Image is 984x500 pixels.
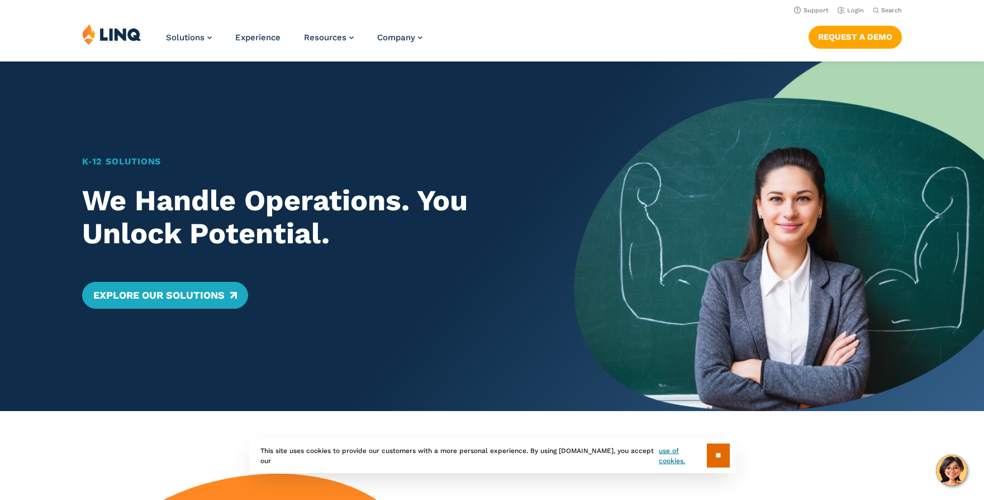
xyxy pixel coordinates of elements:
[166,32,212,43] a: Solutions
[809,26,902,48] a: Request a Demo
[659,446,706,466] a: use of cookies.
[936,455,967,486] button: Hello, have a question? Let’s chat.
[881,7,902,14] span: Search
[377,32,415,43] span: Company
[82,155,534,168] h1: K‑12 Solutions
[304,32,346,43] span: Resources
[82,282,248,309] a: Explore Our Solutions
[809,23,902,48] nav: Button Navigation
[166,32,205,43] span: Solutions
[574,62,984,411] img: Home Banner
[873,6,902,15] button: Open Search Bar
[235,32,281,43] a: Experience
[249,438,735,473] div: This site uses cookies to provide our customers with a more personal experience. By using [DOMAIN...
[377,32,422,43] a: Company
[838,7,864,14] a: Login
[794,7,829,14] a: Support
[82,184,534,251] h2: We Handle Operations. You Unlock Potential.
[166,23,422,60] nav: Primary Navigation
[82,23,141,45] img: LINQ | K‑12 Software
[304,32,354,43] a: Resources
